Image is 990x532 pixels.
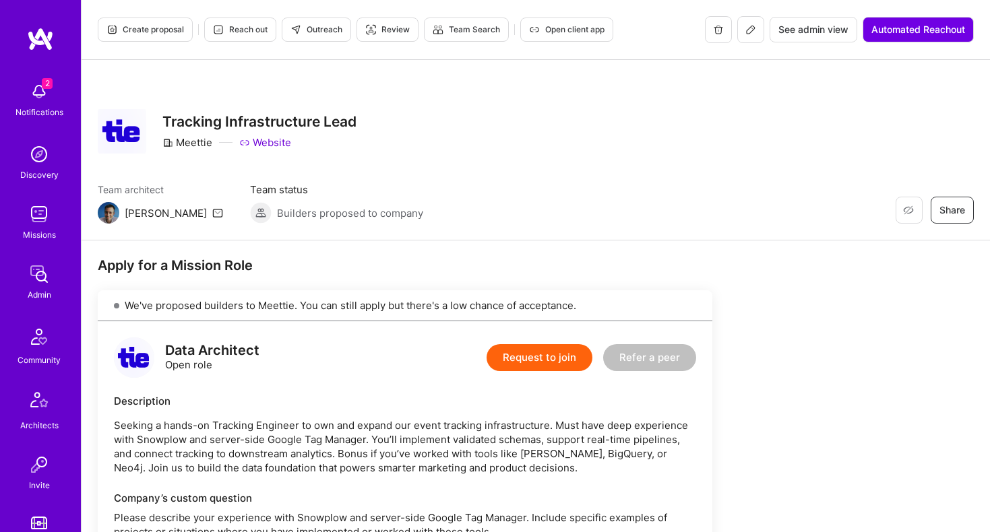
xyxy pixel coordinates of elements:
img: logo [27,27,54,51]
div: Community [18,353,61,367]
img: tokens [31,517,47,529]
img: Company Logo [98,109,146,153]
img: bell [26,78,53,105]
span: 2 [42,78,53,89]
div: [PERSON_NAME] [125,206,207,220]
span: See admin view [778,23,848,36]
button: Request to join [487,344,592,371]
span: Review [365,24,410,36]
img: Architects [23,386,55,418]
div: Invite [29,478,50,492]
span: Team architect [98,182,223,197]
span: Outreach [290,24,342,36]
h3: Tracking Infrastructure Lead [162,113,357,130]
i: icon Proposal [106,24,117,35]
div: We've proposed builders to Meettie. You can still apply but there's a low chance of acceptance. [98,290,712,321]
i: icon EyeClosed [903,205,914,215]
img: Team Architect [98,202,119,224]
button: Refer a peer [603,344,696,371]
a: Website [239,135,291,149]
button: Reach out [204,18,276,42]
span: Open client app [529,24,605,36]
div: Admin [28,288,51,302]
div: Company’s custom question [114,491,696,505]
img: teamwork [26,201,53,228]
img: Builders proposed to company [250,202,272,224]
div: Meettie [162,135,212,149]
button: Share [931,197,974,224]
span: Create proposal [106,24,184,36]
div: Description [114,394,696,408]
div: Notifications [16,105,63,119]
div: Missions [23,228,56,242]
div: Discovery [20,168,59,182]
button: Outreach [282,18,351,42]
i: icon CompanyGray [162,137,173,148]
div: Architects [20,418,59,432]
img: admin teamwork [26,261,53,288]
img: Invite [26,451,53,478]
button: Open client app [520,18,613,42]
span: Builders proposed to company [277,206,423,220]
button: Create proposal [98,18,193,42]
div: Open role [165,343,259,372]
i: icon Targeter [365,24,376,35]
div: Data Architect [165,343,259,358]
button: Review [357,18,419,42]
button: Team Search [424,18,509,42]
span: Team status [250,182,423,197]
img: Community [23,321,55,353]
div: Apply for a Mission Role [98,257,712,274]
span: Automated Reachout [871,23,965,36]
img: discovery [26,141,53,168]
span: Reach out [213,24,268,36]
p: Seeking a hands-on Tracking Engineer to own and expand our event tracking infrastructure. Must ha... [114,418,696,475]
span: Share [939,203,965,217]
img: logo [114,337,154,378]
button: Automated Reachout [863,17,974,42]
i: icon Mail [212,207,223,218]
span: Team Search [433,24,500,36]
button: See admin view [770,17,857,42]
